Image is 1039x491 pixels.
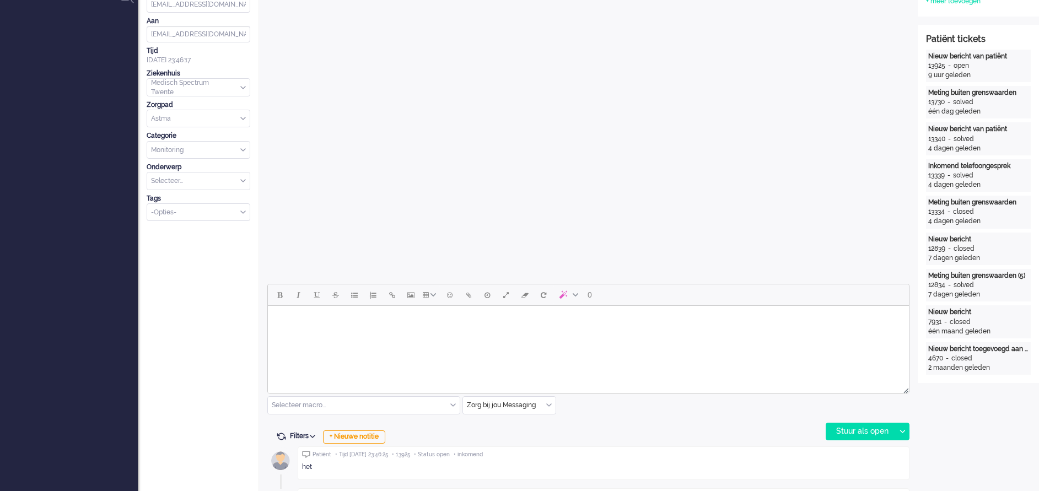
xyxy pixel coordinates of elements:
[953,171,973,180] div: solved
[147,203,250,222] div: Select Tags
[928,198,1029,207] div: Meting buiten grenswaarden
[454,451,483,458] span: • inkomend
[588,290,592,299] span: 0
[326,285,345,304] button: Strikethrough
[928,180,1029,190] div: 4 dagen geleden
[954,134,974,144] div: solved
[953,98,973,107] div: solved
[583,285,597,304] button: 0
[440,285,459,304] button: Emoticons
[951,354,972,363] div: closed
[497,285,515,304] button: Fullscreen
[928,52,1029,61] div: Nieuw bericht van patiënt
[147,194,250,203] div: Tags
[928,61,945,71] div: 13925
[928,235,1029,244] div: Nieuw bericht
[553,285,583,304] button: AI
[928,88,1029,98] div: Meting buiten grenswaarden
[928,244,945,253] div: 12839
[826,423,895,440] div: Stuur als open
[383,285,401,304] button: Insert/edit link
[941,317,950,327] div: -
[945,98,953,107] div: -
[928,134,945,144] div: 13340
[478,285,497,304] button: Delay message
[928,125,1029,134] div: Nieuw bericht van patiënt
[928,217,1029,226] div: 4 dagen geleden
[302,451,310,458] img: ic_chat_grey.svg
[928,307,1029,317] div: Nieuw bericht
[945,61,954,71] div: -
[308,285,326,304] button: Underline
[147,46,250,56] div: Tijd
[268,306,909,384] iframe: Rich Text Area
[928,253,1029,263] div: 7 dagen geleden
[420,285,440,304] button: Table
[945,244,954,253] div: -
[414,451,450,458] span: • Status open
[147,17,250,26] div: Aan
[401,285,420,304] button: Insert/edit image
[289,285,308,304] button: Italic
[954,244,975,253] div: closed
[147,131,250,141] div: Categorie
[943,354,951,363] div: -
[928,98,945,107] div: 13730
[290,432,319,440] span: Filters
[534,285,553,304] button: Reset content
[928,144,1029,153] div: 4 dagen geleden
[928,317,941,327] div: 7931
[302,462,905,472] div: het
[928,363,1029,373] div: 2 maanden geleden
[459,285,478,304] button: Add attachment
[900,384,909,393] div: Resize
[928,280,945,290] div: 12834
[345,285,364,304] button: Bullet list
[928,71,1029,80] div: 9 uur geleden
[147,163,250,172] div: Onderwerp
[147,100,250,110] div: Zorgpad
[270,285,289,304] button: Bold
[954,280,974,290] div: solved
[313,451,331,458] span: Patiënt
[928,271,1029,280] div: Meting buiten grenswaarden (5)
[945,134,954,144] div: -
[953,207,974,217] div: closed
[928,327,1029,336] div: één maand geleden
[928,354,943,363] div: 4670
[267,447,294,474] img: avatar
[928,161,1029,171] div: Inkomend telefoongesprek
[928,344,1029,354] div: Nieuw bericht toegevoegd aan gesprek
[926,33,1031,46] div: Patiënt tickets
[954,61,969,71] div: open
[945,171,953,180] div: -
[147,46,250,65] div: [DATE] 23:46:17
[928,290,1029,299] div: 7 dagen geleden
[928,107,1029,116] div: één dag geleden
[945,280,954,290] div: -
[392,451,410,458] span: • 13925
[364,285,383,304] button: Numbered list
[928,207,945,217] div: 13334
[945,207,953,217] div: -
[950,317,971,327] div: closed
[147,69,250,78] div: Ziekenhuis
[928,171,945,180] div: 13339
[515,285,534,304] button: Clear formatting
[323,430,385,444] div: + Nieuwe notitie
[335,451,388,458] span: • Tijd [DATE] 23:46:25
